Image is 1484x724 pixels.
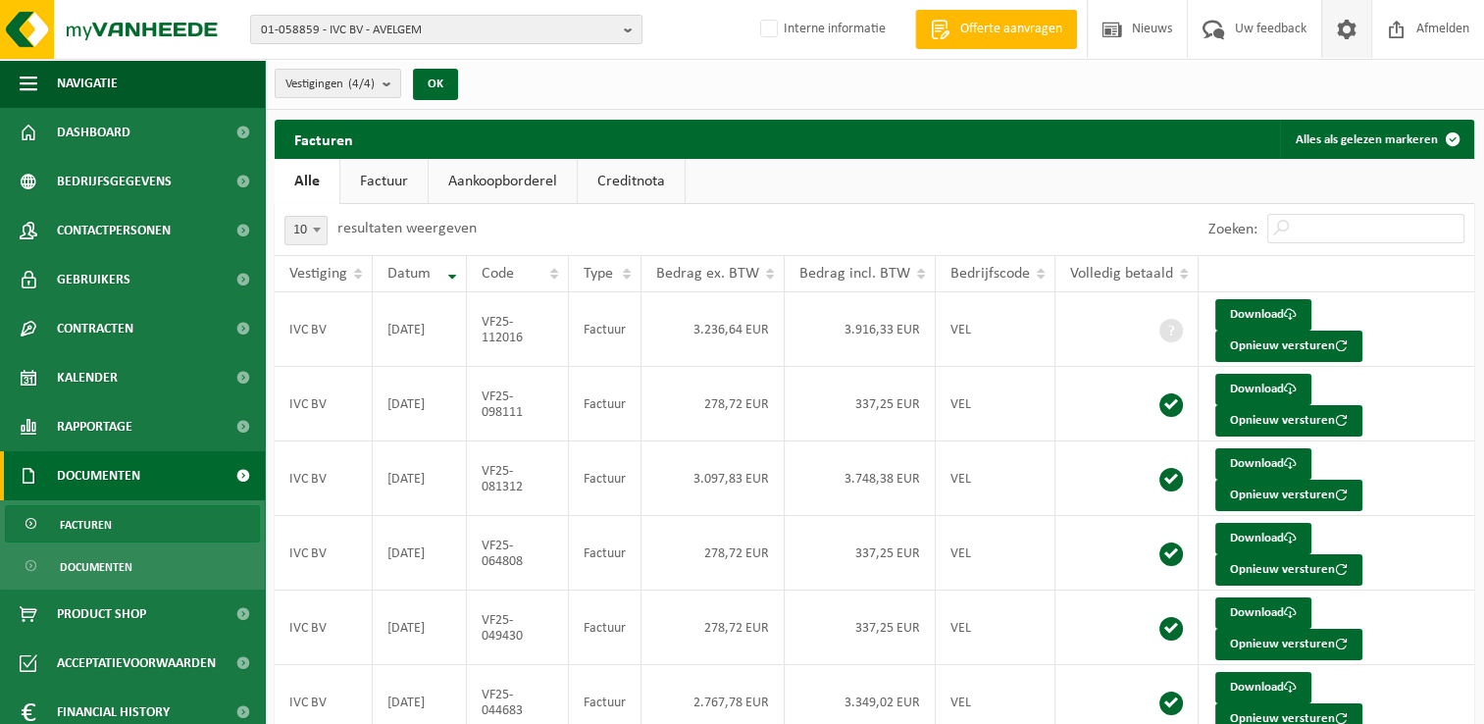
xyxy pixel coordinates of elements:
[373,292,467,367] td: [DATE]
[467,516,570,591] td: VF25-064808
[641,292,785,367] td: 3.236,64 EUR
[785,367,936,441] td: 337,25 EUR
[348,78,375,90] count: (4/4)
[936,367,1055,441] td: VEL
[429,159,577,204] a: Aankoopborderel
[569,591,641,665] td: Factuur
[337,221,477,236] label: resultaten weergeven
[1215,405,1362,437] button: Opnieuw versturen
[57,639,216,688] span: Acceptatievoorwaarden
[373,591,467,665] td: [DATE]
[57,59,118,108] span: Navigatie
[275,441,373,516] td: IVC BV
[1215,554,1362,586] button: Opnieuw versturen
[275,367,373,441] td: IVC BV
[57,353,118,402] span: Kalender
[785,441,936,516] td: 3.748,38 EUR
[57,157,172,206] span: Bedrijfsgegevens
[60,506,112,543] span: Facturen
[275,120,373,158] h2: Facturen
[275,516,373,591] td: IVC BV
[1215,523,1311,554] a: Download
[5,505,260,543] a: Facturen
[275,159,339,204] a: Alle
[641,441,785,516] td: 3.097,83 EUR
[467,441,570,516] td: VF25-081312
[936,591,1055,665] td: VEL
[413,69,458,100] button: OK
[569,516,641,591] td: Factuur
[1215,448,1311,480] a: Download
[57,451,140,500] span: Documenten
[285,70,375,99] span: Vestigingen
[584,266,613,282] span: Type
[1215,480,1362,511] button: Opnieuw versturen
[467,367,570,441] td: VF25-098111
[785,516,936,591] td: 337,25 EUR
[915,10,1077,49] a: Offerte aanvragen
[275,69,401,98] button: Vestigingen(4/4)
[373,367,467,441] td: [DATE]
[641,516,785,591] td: 278,72 EUR
[250,15,642,44] button: 01-058859 - IVC BV - AVELGEM
[284,216,328,245] span: 10
[1215,672,1311,703] a: Download
[578,159,685,204] a: Creditnota
[373,516,467,591] td: [DATE]
[641,591,785,665] td: 278,72 EUR
[285,217,327,244] span: 10
[1215,597,1311,629] a: Download
[1215,629,1362,660] button: Opnieuw versturen
[799,266,910,282] span: Bedrag incl. BTW
[936,292,1055,367] td: VEL
[57,304,133,353] span: Contracten
[1215,299,1311,331] a: Download
[467,292,570,367] td: VF25-112016
[1280,120,1472,159] button: Alles als gelezen markeren
[641,367,785,441] td: 278,72 EUR
[785,292,936,367] td: 3.916,33 EUR
[373,441,467,516] td: [DATE]
[275,591,373,665] td: IVC BV
[756,15,886,44] label: Interne informatie
[1070,266,1173,282] span: Volledig betaald
[1215,374,1311,405] a: Download
[387,266,431,282] span: Datum
[289,266,347,282] span: Vestiging
[785,591,936,665] td: 337,25 EUR
[5,547,260,585] a: Documenten
[57,590,146,639] span: Product Shop
[1208,222,1257,237] label: Zoeken:
[569,367,641,441] td: Factuur
[656,266,759,282] span: Bedrag ex. BTW
[1215,331,1362,362] button: Opnieuw versturen
[936,516,1055,591] td: VEL
[261,16,616,45] span: 01-058859 - IVC BV - AVELGEM
[60,548,132,586] span: Documenten
[57,108,130,157] span: Dashboard
[950,266,1030,282] span: Bedrijfscode
[569,292,641,367] td: Factuur
[936,441,1055,516] td: VEL
[482,266,514,282] span: Code
[467,591,570,665] td: VF25-049430
[57,206,171,255] span: Contactpersonen
[57,402,132,451] span: Rapportage
[569,441,641,516] td: Factuur
[275,292,373,367] td: IVC BV
[57,255,130,304] span: Gebruikers
[955,20,1067,39] span: Offerte aanvragen
[340,159,428,204] a: Factuur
